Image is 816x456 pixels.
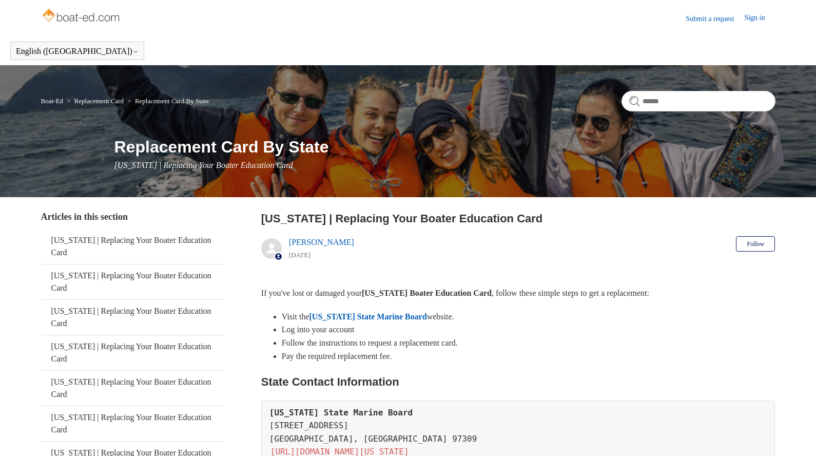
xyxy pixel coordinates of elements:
[282,310,775,324] li: Visit the website.
[41,264,225,299] a: [US_STATE] | Replacing Your Boater Education Card
[135,97,209,105] a: Replacement Card By State
[269,408,413,417] strong: [US_STATE] State Marine Board
[282,323,775,336] li: Log into your account
[261,373,775,391] h2: State Contact Information
[114,135,775,159] h1: Replacement Card By State
[16,47,139,56] button: English ([GEOGRAPHIC_DATA])
[261,287,775,300] p: If you've lost or damaged your , follow these simple steps to get a replacement:
[74,97,124,105] a: Replacement Card
[41,335,225,370] a: [US_STATE] | Replacing Your Boater Education Card
[686,13,744,24] a: Submit a request
[362,289,492,297] strong: [US_STATE] Boater Education Card
[41,406,225,441] a: [US_STATE] | Replacing Your Boater Education Card
[41,371,225,406] a: [US_STATE] | Replacing Your Boater Education Card
[65,97,125,105] li: Replacement Card
[289,238,354,246] a: [PERSON_NAME]
[282,336,775,350] li: Follow the instructions to request a replacement card.
[125,97,209,105] li: Replacement Card By State
[282,350,775,363] li: Pay the required replacement fee.
[621,91,775,111] input: Search
[289,251,310,259] time: 05/22/2024, 08:59
[41,97,65,105] li: Boat-Ed
[41,300,225,335] a: [US_STATE] | Replacing Your Boater Education Card
[41,6,123,27] img: Boat-Ed Help Center home page
[736,236,775,252] button: Follow Article
[261,210,775,227] h2: Oregon | Replacing Your Boater Education Card
[41,97,63,105] a: Boat-Ed
[114,161,293,169] span: [US_STATE] | Replacing Your Boater Education Card
[41,212,128,222] span: Articles in this section
[309,312,427,321] a: [US_STATE] State Marine Board
[41,229,225,264] a: [US_STATE] | Replacing Your Boater Education Card
[744,12,775,25] a: Sign in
